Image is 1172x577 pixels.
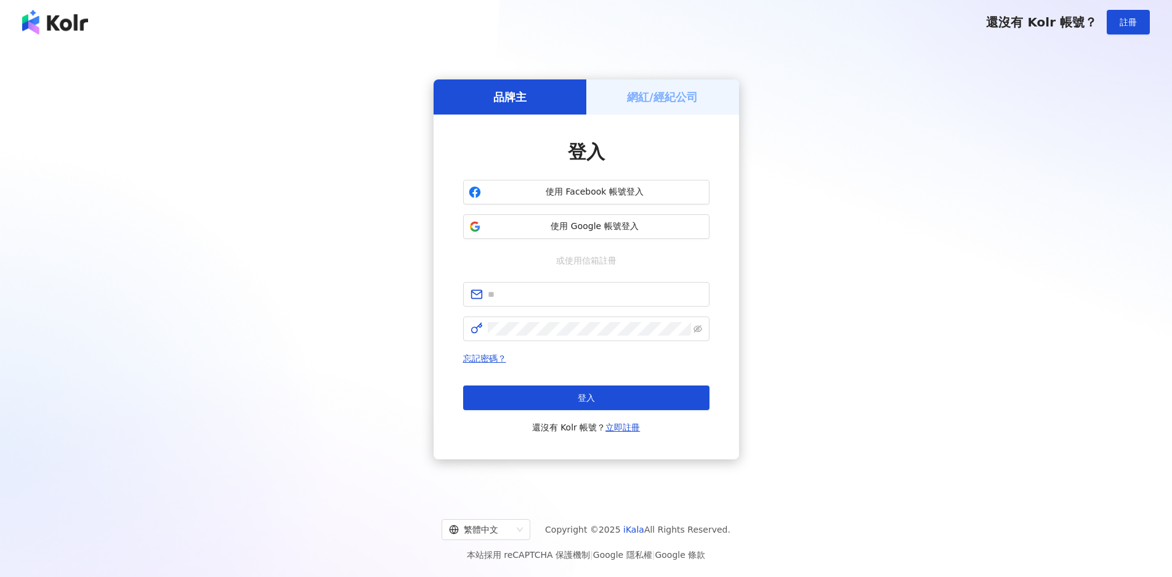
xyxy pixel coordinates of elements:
[693,325,702,333] span: eye-invisible
[568,141,605,163] span: 登入
[655,550,705,560] a: Google 條款
[548,254,625,267] span: 或使用信箱註冊
[463,385,709,410] button: 登入
[623,525,644,535] a: iKala
[467,547,705,562] span: 本站採用 reCAPTCHA 保護機制
[590,550,593,560] span: |
[486,186,704,198] span: 使用 Facebook 帳號登入
[532,420,641,435] span: 還沒有 Kolr 帳號？
[463,353,506,363] a: 忘記密碼？
[22,10,88,34] img: logo
[1107,10,1150,34] button: 註冊
[578,393,595,403] span: 登入
[605,422,640,432] a: 立即註冊
[449,520,512,539] div: 繁體中文
[1120,17,1137,27] span: 註冊
[986,15,1097,30] span: 還沒有 Kolr 帳號？
[627,89,698,105] h5: 網紅/經紀公司
[486,220,704,233] span: 使用 Google 帳號登入
[463,180,709,204] button: 使用 Facebook 帳號登入
[652,550,655,560] span: |
[463,214,709,239] button: 使用 Google 帳號登入
[493,89,527,105] h5: 品牌主
[545,522,730,537] span: Copyright © 2025 All Rights Reserved.
[593,550,652,560] a: Google 隱私權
